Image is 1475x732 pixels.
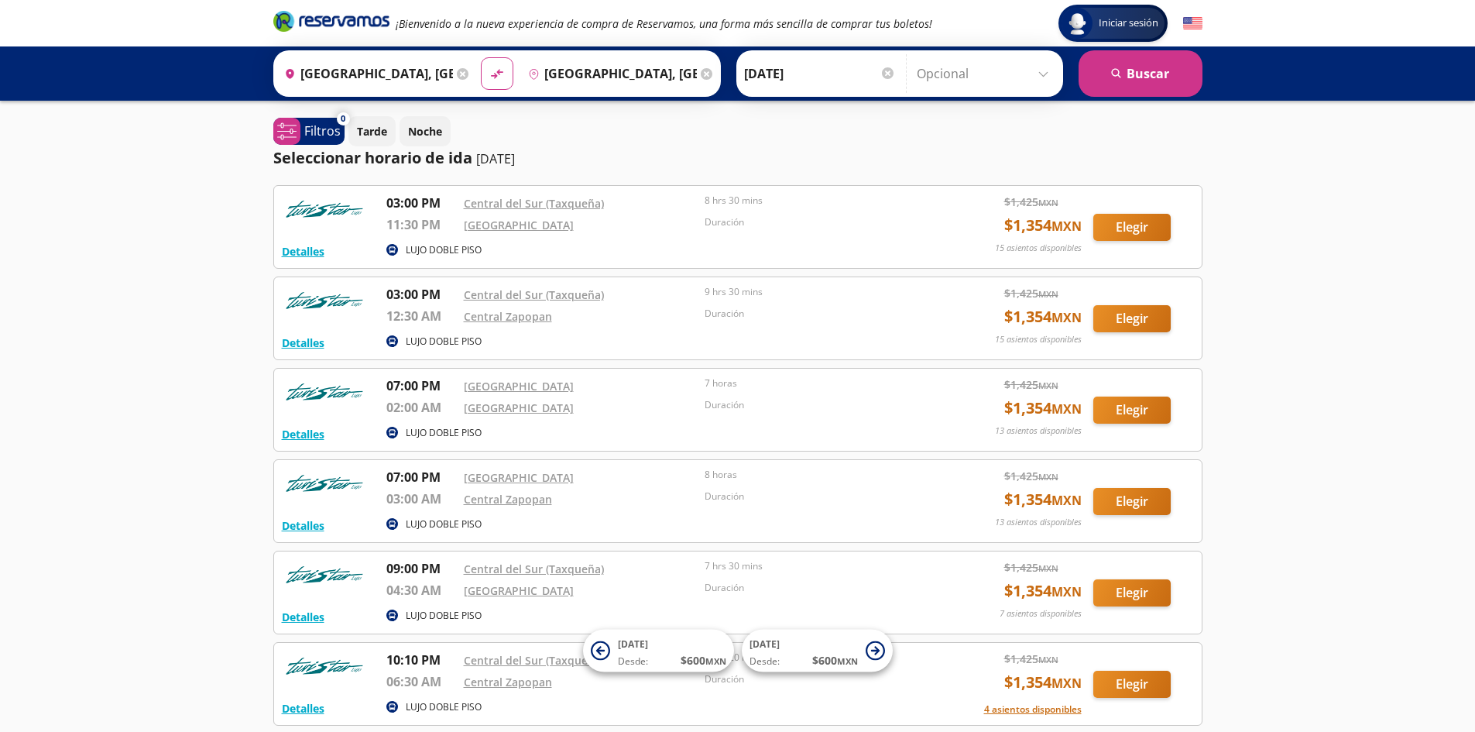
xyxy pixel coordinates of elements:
[1051,492,1082,509] small: MXN
[406,335,482,349] p: LUJO DOBLE PISO
[1004,559,1058,576] span: $ 1,425
[464,196,604,211] a: Central del Sur (Taxqueña)
[995,424,1082,438] p: 13 asientos disponibles
[273,118,345,145] button: 0Filtros
[1004,468,1058,484] span: $ 1,425
[282,426,324,442] button: Detalles
[406,426,482,440] p: LUJO DOBLE PISO
[1038,380,1058,391] small: MXN
[1004,397,1082,420] span: $ 1,354
[386,307,456,325] p: 12:30 AM
[464,470,574,485] a: [GEOGRAPHIC_DATA]
[705,672,938,686] p: Duración
[1004,376,1058,393] span: $ 1,425
[341,112,345,125] span: 0
[464,379,574,393] a: [GEOGRAPHIC_DATA]
[464,562,604,576] a: Central del Sur (Taxqueña)
[583,630,734,672] button: [DATE]Desde:$600MXN
[1079,50,1202,97] button: Buscar
[681,652,726,668] span: $ 600
[464,309,552,324] a: Central Zapopan
[386,398,456,417] p: 02:00 AM
[396,16,932,31] em: ¡Bienvenido a la nueva experiencia de compra de Reservamos, una forma más sencilla de comprar tus...
[464,492,552,507] a: Central Zapopan
[837,655,858,667] small: MXN
[744,54,896,93] input: Elegir Fecha
[705,307,938,321] p: Duración
[705,215,938,229] p: Duración
[995,516,1082,529] p: 13 asientos disponibles
[282,468,367,499] img: RESERVAMOS
[1051,218,1082,235] small: MXN
[357,123,387,139] p: Tarde
[1051,400,1082,418] small: MXN
[282,609,324,625] button: Detalles
[1093,305,1171,332] button: Elegir
[917,54,1055,93] input: Opcional
[386,215,456,234] p: 11:30 PM
[1038,562,1058,574] small: MXN
[464,675,552,689] a: Central Zapopan
[464,583,574,598] a: [GEOGRAPHIC_DATA]
[618,655,648,668] span: Desde:
[1000,607,1082,620] p: 7 asientos disponibles
[1093,214,1171,241] button: Elegir
[304,122,341,140] p: Filtros
[1038,471,1058,483] small: MXN
[406,243,482,257] p: LUJO DOBLE PISO
[1093,671,1171,698] button: Elegir
[282,700,324,717] button: Detalles
[705,285,938,299] p: 9 hrs 30 mins
[1038,288,1058,300] small: MXN
[1093,579,1171,607] button: Elegir
[406,517,482,531] p: LUJO DOBLE PISO
[282,243,324,259] button: Detalles
[1093,15,1165,31] span: Iniciar sesión
[705,490,938,503] p: Duración
[1093,397,1171,424] button: Elegir
[705,468,938,482] p: 8 horas
[273,9,389,37] a: Brand Logo
[464,653,604,668] a: Central del Sur (Taxqueña)
[464,218,574,232] a: [GEOGRAPHIC_DATA]
[812,652,858,668] span: $ 600
[742,630,893,672] button: [DATE]Desde:$600MXN
[273,146,472,170] p: Seleccionar horario de ida
[386,376,456,395] p: 07:00 PM
[282,559,367,590] img: RESERVAMOS
[618,637,648,651] span: [DATE]
[705,398,938,412] p: Duración
[1004,214,1082,237] span: $ 1,354
[750,637,780,651] span: [DATE]
[1051,309,1082,326] small: MXN
[705,559,938,573] p: 7 hrs 30 mins
[995,333,1082,346] p: 15 asientos disponibles
[1093,488,1171,515] button: Elegir
[705,581,938,595] p: Duración
[1004,579,1082,603] span: $ 1,354
[386,672,456,691] p: 06:30 AM
[750,655,780,668] span: Desde:
[282,376,367,407] img: RESERVAMOS
[1038,654,1058,665] small: MXN
[282,335,324,351] button: Detalles
[273,9,389,33] i: Brand Logo
[1004,651,1058,667] span: $ 1,425
[1051,675,1082,692] small: MXN
[1183,14,1202,33] button: English
[1051,583,1082,600] small: MXN
[282,517,324,534] button: Detalles
[282,194,367,225] img: RESERVAMOS
[278,54,453,93] input: Buscar Origen
[1038,197,1058,208] small: MXN
[1004,305,1082,328] span: $ 1,354
[406,700,482,714] p: LUJO DOBLE PISO
[386,581,456,600] p: 04:30 AM
[386,651,456,669] p: 10:10 PM
[476,149,515,168] p: [DATE]
[522,54,697,93] input: Buscar Destino
[984,703,1082,717] button: 4 asientos disponibles
[705,376,938,390] p: 7 horas
[348,116,396,146] button: Tarde
[1004,671,1082,694] span: $ 1,354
